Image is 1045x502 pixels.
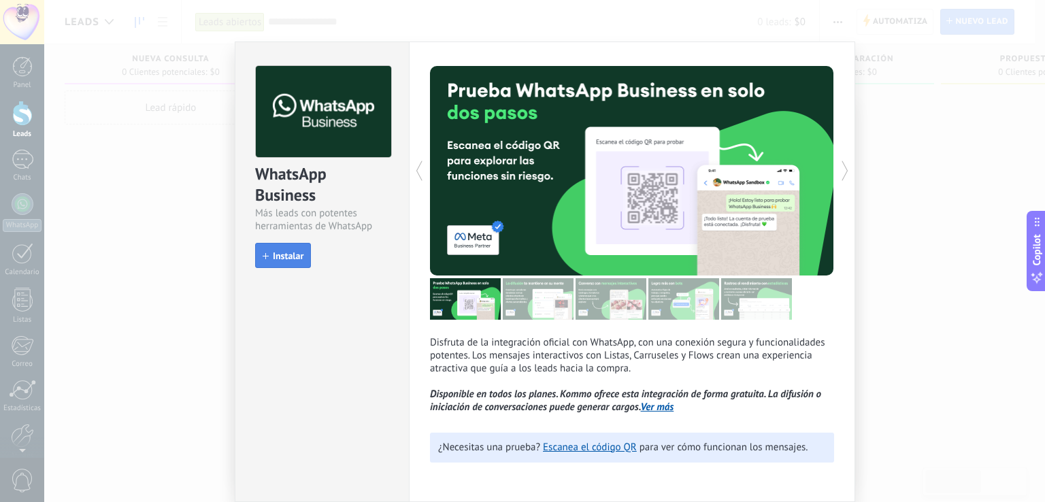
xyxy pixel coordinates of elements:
[430,336,834,414] p: Disfruta de la integración oficial con WhatsApp, con una conexión segura y funcionalidades potent...
[255,163,389,207] div: WhatsApp Business
[255,243,311,269] button: Instalar
[438,441,540,454] span: ¿Necesitas una prueba?
[273,251,303,261] span: Instalar
[648,278,719,320] img: tour_image_62c9952fc9cf984da8d1d2aa2c453724.png
[543,441,637,454] a: Escanea el código QR
[430,278,501,320] img: tour_image_7a4924cebc22ed9e3259523e50fe4fd6.png
[256,66,391,158] img: logo_main.png
[255,207,389,233] div: Más leads con potentes herramientas de WhatsApp
[1030,235,1044,266] span: Copilot
[640,441,808,454] span: para ver cómo funcionan los mensajes.
[430,388,821,414] i: Disponible en todos los planes. Kommo ofrece esta integración de forma gratuita. La difusión o in...
[576,278,646,320] img: tour_image_1009fe39f4f058b759f0df5a2b7f6f06.png
[641,401,674,414] a: Ver más
[721,278,792,320] img: tour_image_cc377002d0016b7ebaeb4dbe65cb2175.png
[503,278,574,320] img: tour_image_cc27419dad425b0ae96c2716632553fa.png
